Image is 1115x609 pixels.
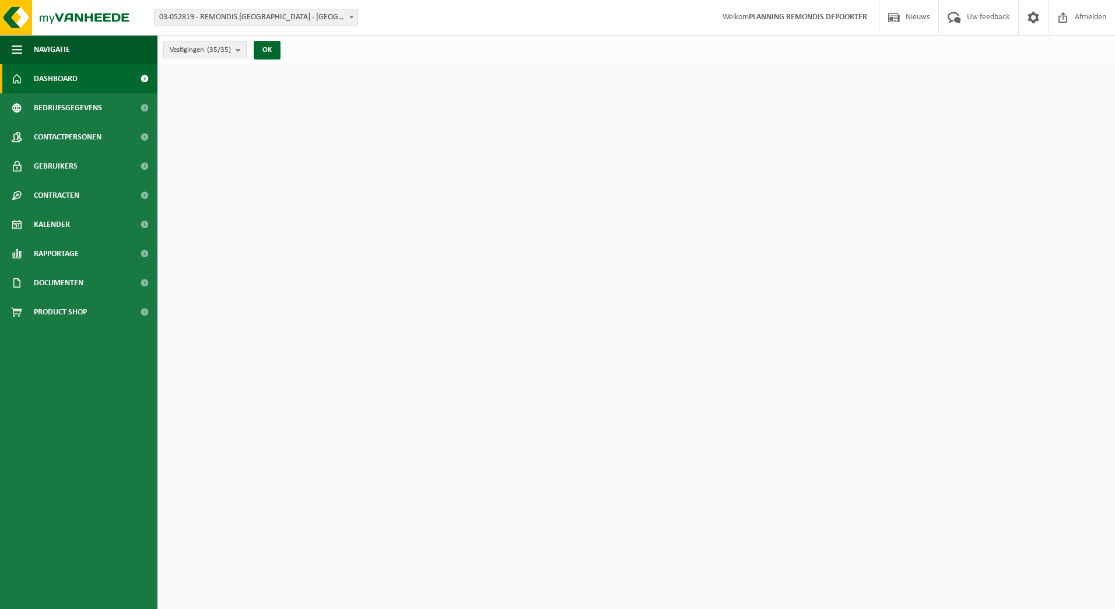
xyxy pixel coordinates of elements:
span: Kalender [34,210,70,239]
span: Vestigingen [170,41,231,59]
span: Rapportage [34,239,79,268]
span: 03-052819 - REMONDIS WEST-VLAANDEREN - OOSTENDE [154,9,358,26]
span: Dashboard [34,64,78,93]
span: Contracten [34,181,79,210]
span: Bedrijfsgegevens [34,93,102,123]
count: (35/35) [207,46,231,54]
span: Navigatie [34,35,70,64]
span: 03-052819 - REMONDIS WEST-VLAANDEREN - OOSTENDE [155,9,357,26]
button: OK [254,41,280,60]
strong: PLANNING REMONDIS DEPOORTER [749,13,867,22]
span: Contactpersonen [34,123,101,152]
span: Documenten [34,268,83,297]
span: Product Shop [34,297,87,327]
button: Vestigingen(35/35) [163,41,247,58]
span: Gebruikers [34,152,78,181]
